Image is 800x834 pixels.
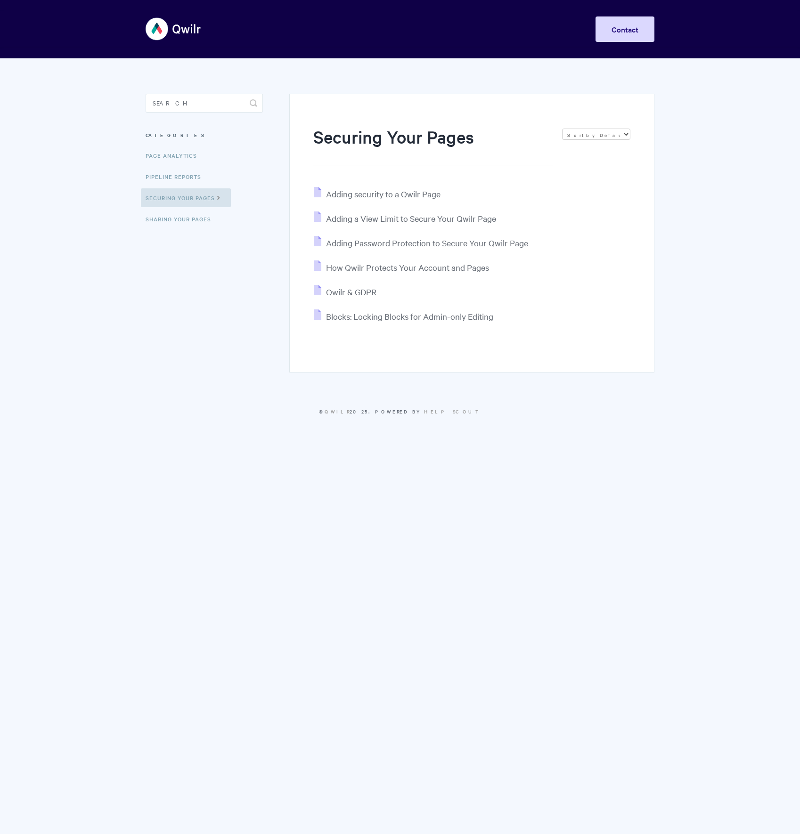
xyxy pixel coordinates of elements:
h1: Securing Your Pages [313,125,553,165]
a: Help Scout [424,408,481,415]
input: Search [146,94,263,113]
span: How Qwilr Protects Your Account and Pages [326,262,489,273]
a: Adding a View Limit to Secure Your Qwilr Page [314,213,496,224]
a: Sharing Your Pages [146,210,218,228]
a: Adding security to a Qwilr Page [314,188,441,199]
a: Pipeline reports [146,167,208,186]
span: Qwilr & GDPR [326,286,376,297]
a: Qwilr [325,408,350,415]
a: Contact [596,16,654,42]
a: Adding Password Protection to Secure Your Qwilr Page [314,237,528,248]
img: Qwilr Help Center [146,11,202,47]
span: Adding Password Protection to Secure Your Qwilr Page [326,237,528,248]
a: Page Analytics [146,146,204,165]
a: Securing Your Pages [141,188,231,207]
span: Adding a View Limit to Secure Your Qwilr Page [326,213,496,224]
a: Blocks: Locking Blocks for Admin-only Editing [314,311,493,322]
span: Adding security to a Qwilr Page [326,188,441,199]
p: © 2025. [146,407,654,416]
span: Blocks: Locking Blocks for Admin-only Editing [326,311,493,322]
select: Page reloads on selection [562,129,630,140]
a: How Qwilr Protects Your Account and Pages [314,262,489,273]
a: Qwilr & GDPR [314,286,376,297]
span: Powered by [375,408,481,415]
h3: Categories [146,127,263,144]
